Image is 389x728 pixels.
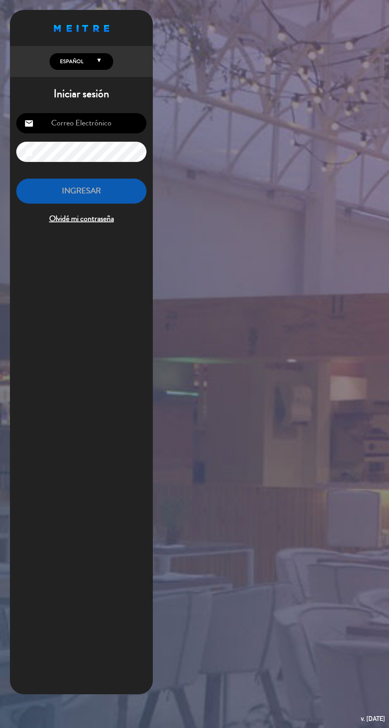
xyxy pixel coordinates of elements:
[10,87,153,101] h1: Iniciar sesión
[24,119,34,128] i: email
[16,179,146,204] button: INGRESAR
[16,113,146,133] input: Correo Electrónico
[58,58,83,65] span: Español
[54,25,109,32] img: MEITRE
[361,713,385,724] div: v. [DATE]
[16,212,146,225] span: Olvidé mi contraseña
[24,147,34,157] i: lock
